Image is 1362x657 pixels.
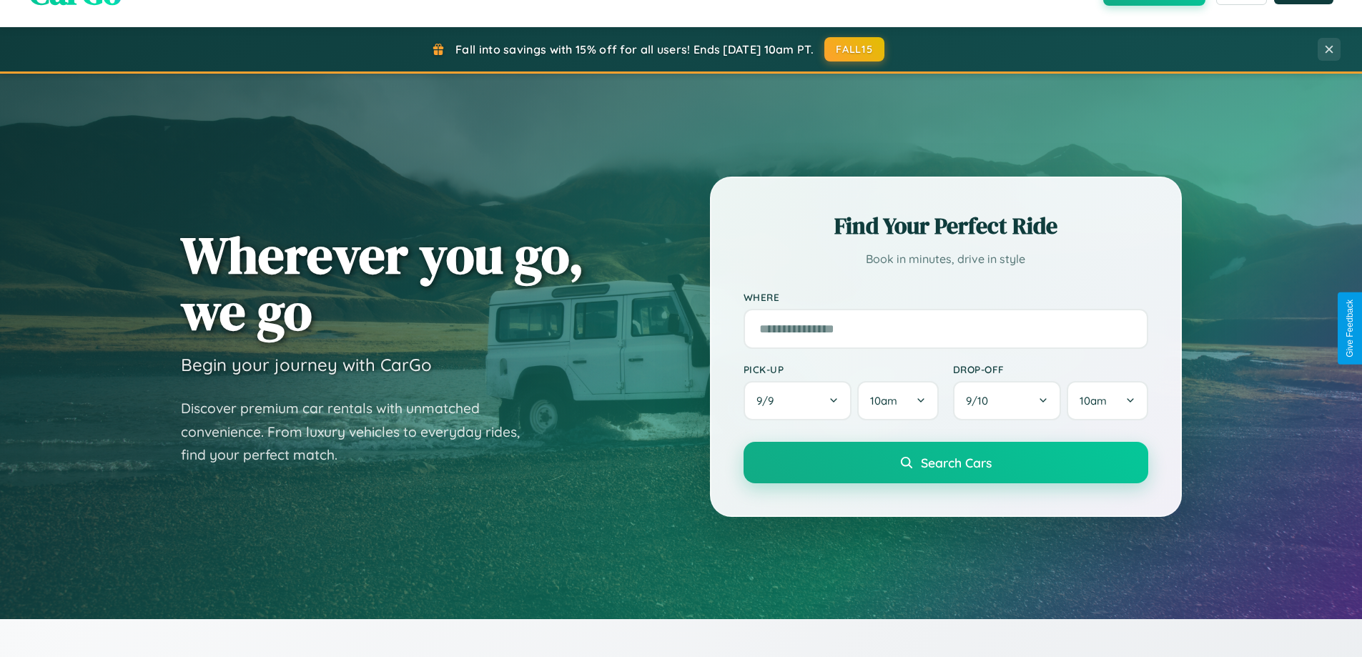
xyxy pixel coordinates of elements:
span: 10am [1080,394,1107,407]
p: Book in minutes, drive in style [744,249,1148,270]
h2: Find Your Perfect Ride [744,210,1148,242]
label: Pick-up [744,363,939,375]
h3: Begin your journey with CarGo [181,354,432,375]
button: FALL15 [824,37,884,61]
span: 9 / 10 [966,394,995,407]
div: Give Feedback [1345,300,1355,357]
button: 10am [857,381,938,420]
span: Search Cars [921,455,992,470]
span: 9 / 9 [756,394,781,407]
button: 9/10 [953,381,1062,420]
button: 9/9 [744,381,852,420]
span: Fall into savings with 15% off for all users! Ends [DATE] 10am PT. [455,42,814,56]
span: 10am [870,394,897,407]
button: 10am [1067,381,1148,420]
h1: Wherever you go, we go [181,227,584,340]
button: Search Cars [744,442,1148,483]
label: Drop-off [953,363,1148,375]
p: Discover premium car rentals with unmatched convenience. From luxury vehicles to everyday rides, ... [181,397,538,467]
label: Where [744,291,1148,303]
